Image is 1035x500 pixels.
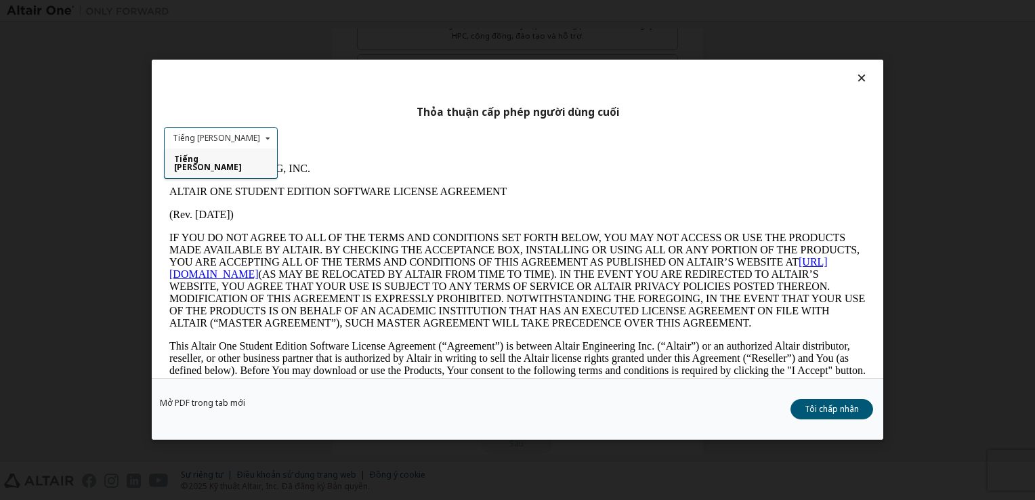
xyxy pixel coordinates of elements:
[5,51,702,64] p: (Rev. [DATE])
[160,400,245,408] a: Mở PDF trong tab mới
[5,28,702,41] p: ALTAIR ONE STUDENT EDITION SOFTWARE LICENSE AGREEMENT
[5,99,664,123] a: [URL][DOMAIN_NAME]
[164,106,871,119] div: Thỏa thuận cấp phép người dùng cuối
[5,5,702,18] p: ALTAIR ENGINEERING, INC.
[790,400,873,420] button: Tôi chấp nhận
[5,75,702,172] p: IF YOU DO NOT AGREE TO ALL OF THE TERMS AND CONDITIONS SET FORTH BELOW, YOU MAY NOT ACCESS OR USE...
[174,154,242,173] span: Tiếng [PERSON_NAME]
[173,134,260,142] div: Tiếng [PERSON_NAME]
[5,183,702,232] p: This Altair One Student Edition Software License Agreement (“Agreement”) is between Altair Engine...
